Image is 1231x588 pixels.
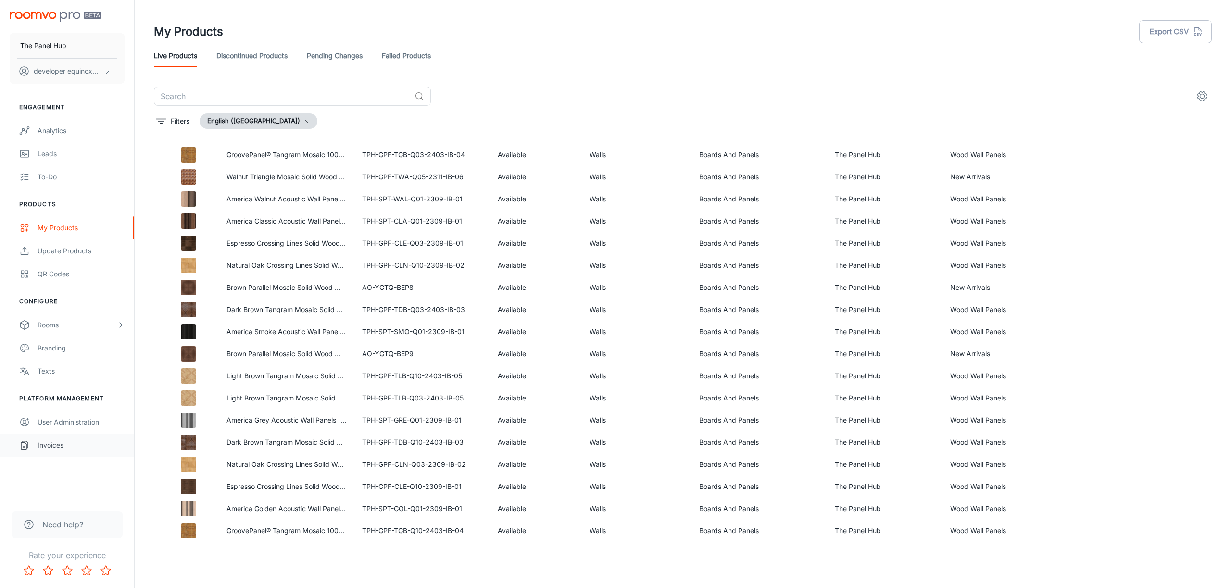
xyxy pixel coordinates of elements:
td: AO-YGTQ-BEP8 [354,276,490,299]
a: GroovePanel® Tangram Mosaic 100% Solid Wood Wall Panel | Golden Walnut [226,150,469,159]
div: Leads [38,149,125,159]
td: Wood Wall Panels [942,254,1076,276]
p: developer equinoxcell [34,66,101,76]
td: Available [490,475,582,498]
td: TPH-GPF-TGB-Q03-2403-IB-04 [354,144,490,166]
td: New Arrivals [942,166,1076,188]
td: Boards And Panels [691,210,827,232]
td: Walls [582,254,691,276]
td: Boards And Panels [691,188,827,210]
td: The Panel Hub [827,431,942,453]
td: Boards And Panels [691,431,827,453]
div: Rooms [38,320,117,330]
td: The Panel Hub [827,387,942,409]
img: Roomvo PRO Beta [10,12,101,22]
td: The Panel Hub [827,210,942,232]
td: Walls [582,210,691,232]
a: America Grey Acoustic Wall Panels | 3-Sided Wood Veneer | SoundPanel® [226,416,460,424]
td: Boards And Panels [691,387,827,409]
td: Wood Wall Panels [942,409,1076,431]
td: The Panel Hub [827,453,942,475]
td: TPH-GPF-CLN-Q10-2309-IB-02 [354,254,490,276]
button: developer equinoxcell [10,59,125,84]
td: New Arrivals [942,343,1076,365]
td: Wood Wall Panels [942,365,1076,387]
td: Wood Wall Panels [942,144,1076,166]
td: TPH-GPF-CLE-Q03-2309-IB-01 [354,232,490,254]
td: Boards And Panels [691,453,827,475]
a: Discontinued Products [216,44,288,67]
button: English ([GEOGRAPHIC_DATA]) [200,113,317,129]
span: Need help? [42,519,83,530]
td: Walls [582,409,691,431]
td: The Panel Hub [827,166,942,188]
a: Live Products [154,44,197,67]
td: Available [490,520,582,542]
div: User Administration [38,417,125,427]
p: Filters [171,116,189,126]
div: Analytics [38,125,125,136]
td: The Panel Hub [827,276,942,299]
td: Wood Wall Panels [942,431,1076,453]
td: Walls [582,520,691,542]
a: Walnut Triangle Mosaic Solid Wood Wall Panel | GroovePanel® [226,173,422,181]
td: TPH-SPT-WAL-Q01-2309-IB-01 [354,188,490,210]
td: Boards And Panels [691,409,827,431]
a: America Walnut Acoustic Wall Panels | 3-Sided Wood Veneer | SoundPanel® [226,195,467,203]
td: Walls [582,498,691,520]
td: Available [490,254,582,276]
td: TPH-SPT-CLA-Q01-2309-IB-01 [354,210,490,232]
a: Light Brown Tangram Mosaic Solid Wood Wall Panel | GroovePanel® [226,394,440,402]
td: Wood Wall Panels [942,387,1076,409]
button: Rate 5 star [96,561,115,580]
a: Espresso Crossing Lines Solid Wood Wall Panel | GroovePanel® [226,482,425,490]
h1: My Products [154,23,223,40]
a: Natural Oak Crossing Lines Solid Wood Wall Panel | GroovePanel® [226,460,434,468]
button: settings [1193,87,1212,106]
td: TPH-GPF-CLN-Q03-2309-IB-02 [354,453,490,475]
a: Dark Brown Tangram Mosaic Solid Wood Wall Panel | GroovePanel® [226,305,440,313]
td: TPH-GPF-CLE-Q10-2309-IB-01 [354,475,490,498]
td: Walls [582,276,691,299]
td: Available [490,365,582,387]
a: Espresso Crossing Lines Solid Wood Wall Panel | GroovePanel® [226,239,425,247]
td: Wood Wall Panels [942,520,1076,542]
td: Available [490,276,582,299]
a: Failed Products [382,44,431,67]
td: The Panel Hub [827,188,942,210]
td: Boards And Panels [691,144,827,166]
td: Wood Wall Panels [942,210,1076,232]
td: Walls [582,166,691,188]
td: Walls [582,232,691,254]
td: The Panel Hub [827,475,942,498]
a: Light Brown Tangram Mosaic Solid Wood Wall Panel | GroovePanel® [226,372,440,380]
td: Walls [582,343,691,365]
div: Texts [38,366,125,376]
td: Available [490,431,582,453]
td: AO-YGTQ-BEP9 [354,343,490,365]
td: New Arrivals [942,276,1076,299]
td: The Panel Hub [827,299,942,321]
td: Available [490,387,582,409]
td: Boards And Panels [691,343,827,365]
td: Boards And Panels [691,299,827,321]
td: Boards And Panels [691,321,827,343]
input: Search [154,87,411,106]
td: Wood Wall Panels [942,232,1076,254]
a: Dark Brown Tangram Mosaic Solid Wood Wall Panel | GroovePanel® [226,438,440,446]
td: Wood Wall Panels [942,188,1076,210]
a: America Golden Acoustic Wall Panels | 3-Sided Wood Veneer | SoundPanel® [226,504,467,513]
a: Pending Changes [307,44,363,67]
td: The Panel Hub [827,254,942,276]
td: Available [490,321,582,343]
td: Walls [582,299,691,321]
td: Wood Wall Panels [942,453,1076,475]
td: Available [490,498,582,520]
p: Rate your experience [8,550,126,561]
td: The Panel Hub [827,365,942,387]
td: Walls [582,365,691,387]
p: The Panel Hub [20,40,66,51]
td: Boards And Panels [691,365,827,387]
td: Wood Wall Panels [942,321,1076,343]
td: Available [490,144,582,166]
